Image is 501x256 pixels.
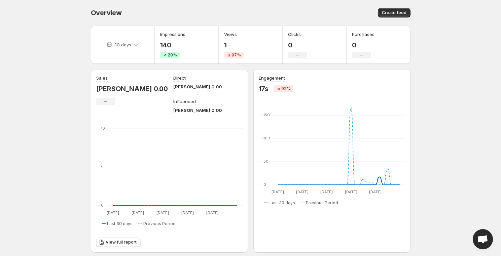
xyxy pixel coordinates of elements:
[181,210,193,215] text: [DATE]
[263,159,269,164] text: 50
[259,85,269,93] p: 17s
[156,210,169,215] text: [DATE]
[173,107,222,114] p: [PERSON_NAME] 0.00
[272,189,284,194] text: [DATE]
[369,189,382,194] text: [DATE]
[263,113,270,117] text: 150
[224,31,237,38] h3: Views
[288,31,301,38] h3: Clicks
[143,221,176,226] span: Previous Period
[288,41,307,49] p: 0
[101,126,105,131] text: 10
[114,41,131,48] p: 30 days
[131,210,144,215] text: [DATE]
[382,10,406,15] span: Create feed
[378,8,410,17] button: Create feed
[345,189,357,194] text: [DATE]
[160,31,185,38] h3: Impressions
[96,238,141,247] a: View full report
[173,98,196,105] p: Influenced
[107,221,133,226] span: Last 30 days
[352,31,374,38] h3: Purchases
[270,200,295,206] span: Last 30 days
[168,52,177,58] span: 20%
[281,86,291,91] span: 92%
[259,75,285,81] h3: Engagement
[96,85,168,93] p: [PERSON_NAME] 0.00
[224,41,244,49] p: 1
[101,165,103,169] text: 5
[231,52,241,58] span: 97%
[106,210,119,215] text: [DATE]
[296,189,308,194] text: [DATE]
[106,240,137,245] span: View full report
[160,41,185,49] p: 140
[473,229,493,249] a: Open chat
[306,200,338,206] span: Previous Period
[320,189,333,194] text: [DATE]
[101,203,104,208] text: 0
[173,75,186,81] p: Direct
[206,210,218,215] text: [DATE]
[352,41,374,49] p: 0
[263,182,266,187] text: 0
[91,9,122,17] span: Overview
[96,75,108,81] h3: Sales
[263,136,270,140] text: 100
[173,83,222,90] p: [PERSON_NAME] 0.00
